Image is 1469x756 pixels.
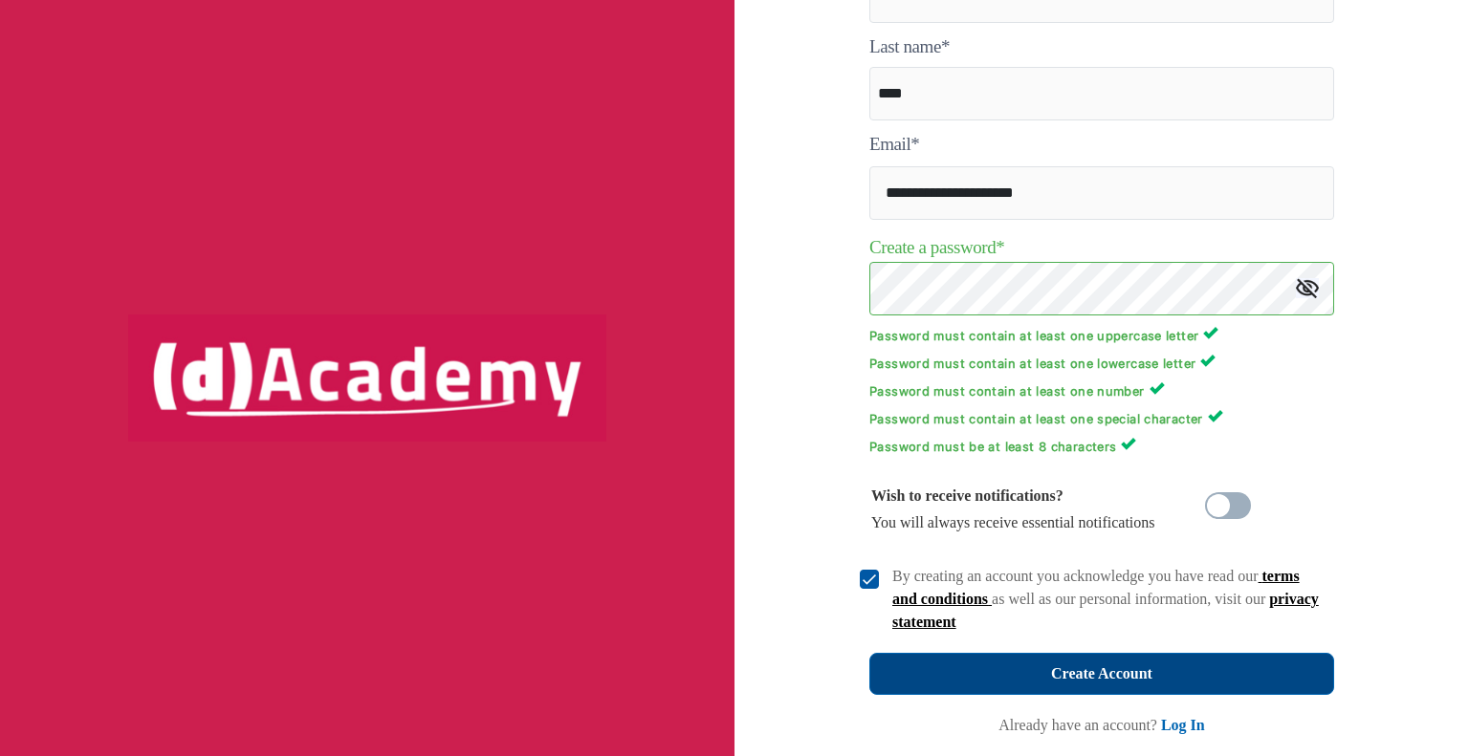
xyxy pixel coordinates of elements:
a: terms and conditions [892,568,1300,607]
img: icon [1296,278,1319,298]
a: Log In [1161,717,1205,733]
img: logo [128,314,606,441]
b: Wish to receive notifications? [871,487,1063,504]
div: Create Account [1051,660,1152,687]
p: Password must contain at least one uppercase letter [869,325,1334,343]
button: Create Account [869,653,1334,695]
div: Already have an account? [998,714,1204,737]
div: By creating an account you acknowledge you have read our as well as our personal information, vis... [892,565,1323,634]
div: You will always receive essential notifications [871,483,1155,536]
p: Password must contain at least one lowercase letter [869,353,1334,371]
img: check [860,570,879,589]
p: Password must be at least 8 characters [869,436,1334,454]
p: Password must contain at least one number [869,380,1334,399]
p: Password must contain at least one special character [869,408,1334,426]
a: privacy statement [892,591,1319,630]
